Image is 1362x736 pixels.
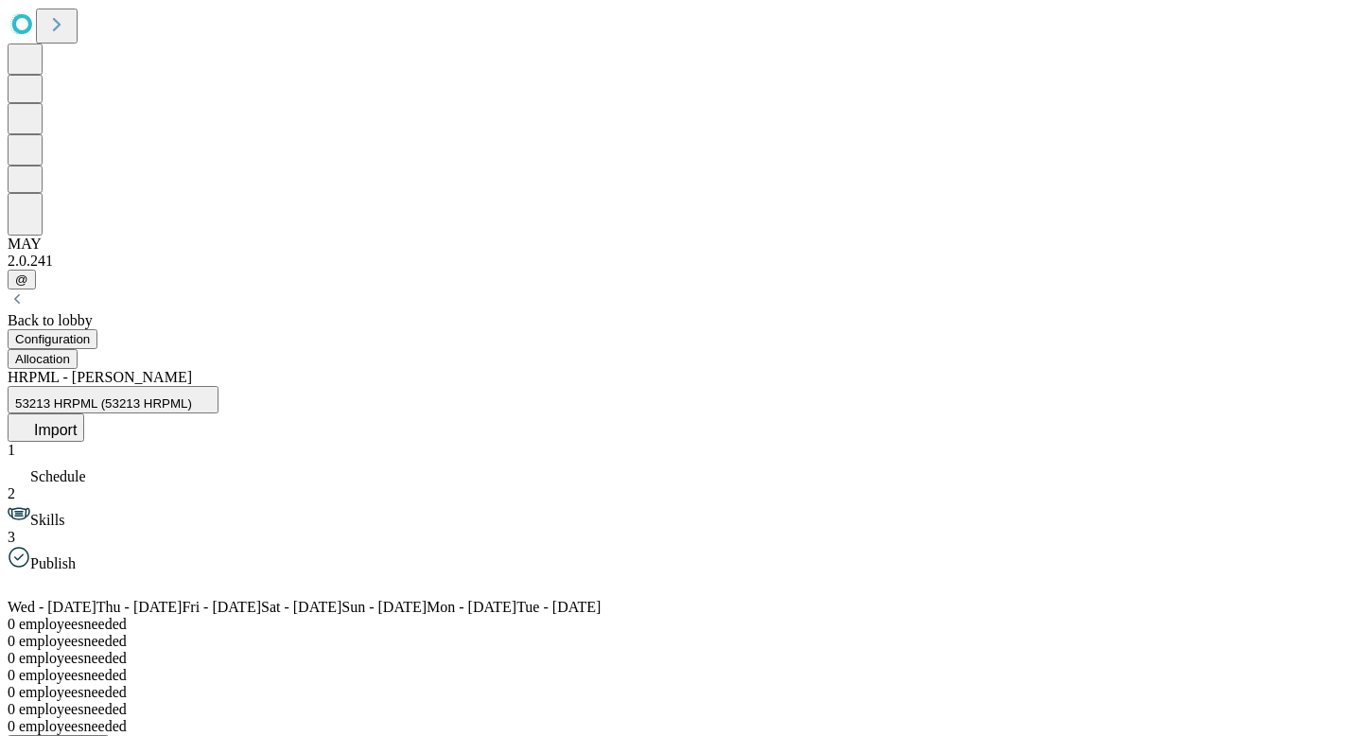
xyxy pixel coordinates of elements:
[8,616,83,632] span: employees
[15,272,28,287] span: @
[83,616,126,632] span: needed
[8,485,1354,502] div: 2
[8,650,83,666] span: employees
[8,329,97,349] button: Configuration
[8,369,192,385] span: HRPML - [PERSON_NAME]
[8,650,15,666] span: 0
[83,650,126,666] span: needed
[8,616,15,632] span: 0
[8,442,1354,459] div: 1
[261,599,341,615] span: Sat - [DATE]
[8,684,83,700] span: employees
[8,718,15,734] span: 0
[83,684,126,700] span: needed
[8,633,83,649] span: employees
[8,684,15,700] span: 0
[83,633,126,649] span: needed
[83,718,126,734] span: needed
[30,468,86,484] span: Schedule
[30,555,76,571] span: Publish
[8,529,1354,546] div: 3
[8,270,36,289] button: @
[8,701,83,717] span: employees
[8,349,78,369] button: Allocation
[83,667,126,683] span: needed
[30,512,64,528] span: Skills
[8,599,96,615] span: Wed - [DATE]
[8,667,83,683] span: employees
[83,701,126,717] span: needed
[8,667,15,683] span: 0
[8,718,83,734] span: employees
[15,396,192,411] span: 53213 HRPML (53213 HRPML)
[34,422,77,438] span: Import
[96,599,183,615] span: Thu - [DATE]
[8,633,15,649] span: 0
[516,599,601,615] span: Tue - [DATE]
[182,599,261,615] span: Fri - [DATE]
[8,701,15,717] span: 0
[8,253,1354,270] div: 2.0.241
[8,312,1354,329] div: Back to lobby
[8,413,84,442] button: Import
[427,599,516,615] span: Mon - [DATE]
[8,236,1354,253] div: MAY
[8,386,218,413] button: 53213 HRPML (53213 HRPML)
[341,599,427,615] span: Sun - [DATE]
